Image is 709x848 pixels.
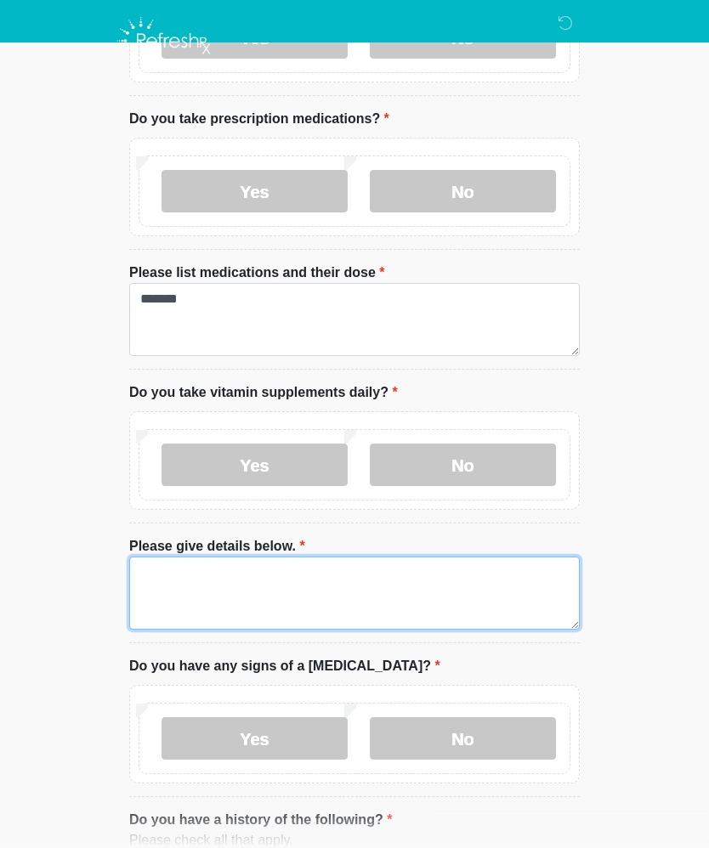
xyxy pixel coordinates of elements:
label: Yes [162,444,348,486]
label: Yes [162,170,348,212]
label: Please list medications and their dose [129,263,385,283]
label: Yes [162,717,348,760]
img: Refresh RX Logo [112,13,215,69]
label: No [370,170,556,212]
label: Do you have a history of the following? [129,810,392,830]
label: No [370,444,556,486]
label: No [370,717,556,760]
label: Do you take vitamin supplements daily? [129,382,398,403]
label: Do you take prescription medications? [129,109,389,129]
label: Please give details below. [129,536,305,557]
label: Do you have any signs of a [MEDICAL_DATA]? [129,656,440,676]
